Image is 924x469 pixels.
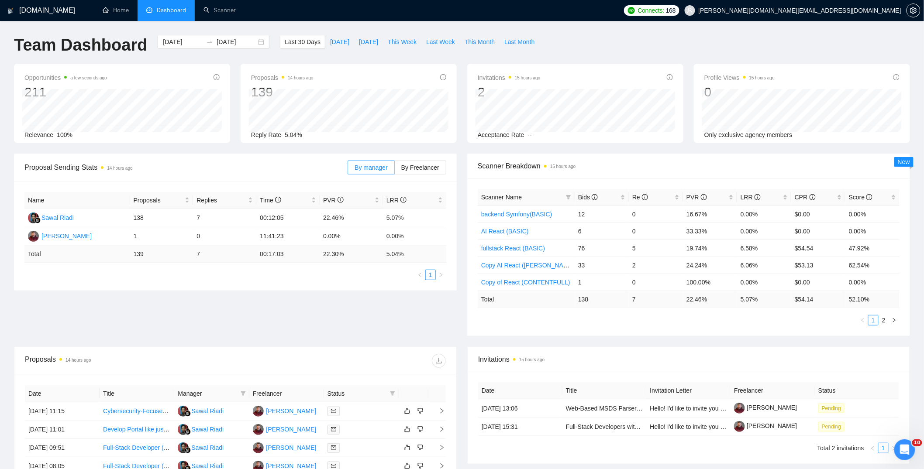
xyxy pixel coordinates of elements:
a: [PERSON_NAME] [734,422,797,429]
button: dislike [415,442,426,453]
div: Sawal Riadi [191,443,224,452]
td: [DATE] 15:31 [478,418,562,436]
img: gigradar-bm.png [34,217,41,223]
td: 0.00% [845,205,900,223]
img: KP [28,231,39,242]
li: Previous Page [415,270,425,280]
span: By manager [355,164,387,171]
td: 6 [575,223,629,240]
button: like [402,424,413,435]
span: Opportunities [24,72,107,83]
a: backend Symfony(BASIC) [481,211,552,218]
td: 5.07% [383,209,446,227]
a: KP[PERSON_NAME] [28,232,92,239]
span: Only exclusive agency members [704,131,793,138]
button: Last Week [421,35,460,49]
span: Relevance [24,131,53,138]
span: user [687,7,693,14]
li: Next Page [436,270,446,280]
th: Invitation Letter [647,382,731,399]
a: searchScanner [203,7,236,14]
th: Date [25,385,100,402]
a: fullstack React (BASIC) [481,245,545,252]
div: Sawal Riadi [191,424,224,434]
td: 24.24% [683,257,737,274]
button: Last 30 Days [280,35,325,49]
td: 0 [629,223,683,240]
td: [DATE] 11:01 [25,421,100,439]
span: Replies [197,195,246,205]
img: gigradar-bm.png [185,447,191,453]
time: 14 hours ago [288,75,313,80]
li: Previous Page [868,443,878,453]
time: a few seconds ago [70,75,107,80]
a: 2 [879,315,889,325]
span: PVR [686,194,707,201]
span: Invitations [478,354,899,365]
span: Scanner Name [481,194,522,201]
span: Reply Rate [251,131,281,138]
td: 1 [130,227,193,246]
button: dislike [415,424,426,435]
span: By Freelancer [401,164,439,171]
li: Next Page [889,315,900,325]
span: Scanner Breakdown [478,161,900,171]
td: 22.46 % [683,291,737,308]
img: KP [253,424,264,435]
span: right [432,445,445,451]
td: 0.00% [845,274,900,291]
td: 0.00% [737,274,791,291]
td: $0.00 [791,223,845,240]
a: [PERSON_NAME] [734,404,797,411]
td: Total [478,291,575,308]
span: mail [331,445,336,450]
td: 5.04 % [383,246,446,263]
td: 19.74% [683,240,737,257]
td: 138 [575,291,629,308]
div: [PERSON_NAME] [41,231,92,241]
button: download [432,354,446,368]
span: Proposals [251,72,314,83]
span: Last 30 Days [285,37,321,47]
span: dashboard [146,7,152,13]
td: 0 [629,274,683,291]
a: Copy AI React ([PERSON_NAME]) [481,262,576,269]
td: 2 [629,257,683,274]
a: setting [907,7,921,14]
th: Manager [174,385,249,402]
td: 47.92% [845,240,900,257]
span: mail [331,427,336,432]
td: 76 [575,240,629,257]
td: 00:17:03 [256,246,320,263]
div: [PERSON_NAME] [266,424,317,434]
td: 6.58% [737,240,791,257]
th: Title [562,382,647,399]
td: Full-Stack Developer (React + Python/FastAPI) for AI Marketing SaaS MVP [100,439,174,457]
time: 15 hours ago [749,75,775,80]
span: Last Week [426,37,455,47]
td: 52.10 % [845,291,900,308]
th: Date [478,382,562,399]
img: SR [178,442,189,453]
span: This Month [465,37,495,47]
span: info-circle [440,74,446,80]
span: filter [241,391,246,396]
span: right [438,272,444,277]
img: c1Solt7VbwHmdfN9daG-llb3HtbK8lHyvFES2IJpurApVoU8T7FGrScjE2ec-Wjl2v [734,403,745,414]
span: Pending [818,422,845,431]
li: 1 [425,270,436,280]
li: Total 2 invitations [817,443,864,453]
td: 22.30 % [320,246,383,263]
span: Proposals [134,195,183,205]
span: Manager [178,389,237,398]
td: 62.54% [845,257,900,274]
span: CPR [795,194,815,201]
td: 12 [575,205,629,223]
span: like [404,426,410,433]
span: filter [388,387,397,400]
span: info-circle [701,194,707,200]
button: This Month [460,35,500,49]
a: Web-Based MSDS Parser Development [566,405,675,412]
span: Score [849,194,872,201]
span: right [891,446,896,451]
